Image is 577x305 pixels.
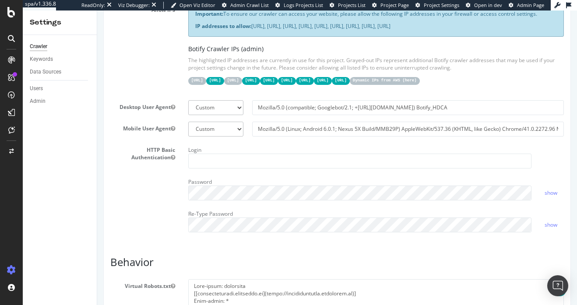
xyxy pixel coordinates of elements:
[474,2,502,8] span: Open in dev
[7,269,84,279] label: Virtual Robots.txt
[30,67,61,77] div: Data Sources
[308,68,317,72] a: here
[230,2,269,8] span: Admin Crawl List
[372,2,409,9] a: Project Page
[7,133,84,151] label: HTTP Basic Authentication
[30,97,46,106] div: Admin
[118,2,150,9] div: Viz Debugger:
[30,67,91,77] a: Data Sources
[547,275,568,296] div: Open Intercom Messenger
[30,84,91,93] a: Users
[127,67,145,74] code: [URL]
[253,67,323,74] code: Dynamic IPs from AWS ( )
[222,2,269,9] a: Admin Crawl List
[447,179,460,186] a: show
[163,67,181,74] code: [URL]
[181,67,199,74] code: [URL]
[109,67,127,74] code: [URL]
[81,2,105,9] div: ReadOnly:
[284,2,323,8] span: Logs Projects List
[98,12,154,19] strong: IP addresses to allow:
[145,67,163,74] code: [URL]
[30,55,53,64] div: Keywords
[424,2,459,8] span: Project Settings
[74,114,78,122] button: Mobile User Agent
[91,165,115,175] label: Password
[7,90,84,100] label: Desktop User Agent
[30,18,90,28] div: Settings
[235,67,253,74] code: [URL]
[199,67,217,74] code: [URL]
[91,35,467,42] h5: Botify Crawler IPs (admin)
[91,196,136,207] label: Re-Type Password
[91,46,467,61] p: The highlighted IP addresses are currently in use for this project. Grayed-out IPs represent addi...
[91,67,109,74] code: [URL]
[30,42,91,51] a: Crawler
[30,84,43,93] div: Users
[13,246,467,257] h3: Behavior
[330,2,366,9] a: Projects List
[517,2,544,8] span: Admin Page
[30,97,91,106] a: Admin
[466,2,502,9] a: Open in dev
[171,2,215,9] a: Open Viz Editor
[415,2,459,9] a: Project Settings
[98,12,460,19] p: [URL], [URL], [URL], [URL], [URL], [URL], [URL], [URL], [URL]
[30,55,91,64] a: Keywords
[74,93,78,100] button: Desktop User Agent
[30,42,47,51] div: Crawler
[7,111,84,122] label: Mobile User Agent
[91,133,104,143] label: Login
[380,2,409,8] span: Project Page
[338,2,366,8] span: Projects List
[509,2,544,9] a: Admin Page
[275,2,323,9] a: Logs Projects List
[447,210,460,218] a: show
[179,2,215,8] span: Open Viz Editor
[217,67,235,74] code: [URL]
[74,272,78,279] button: Virtual Robots.txt
[74,143,78,151] button: HTTP Basic Authentication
